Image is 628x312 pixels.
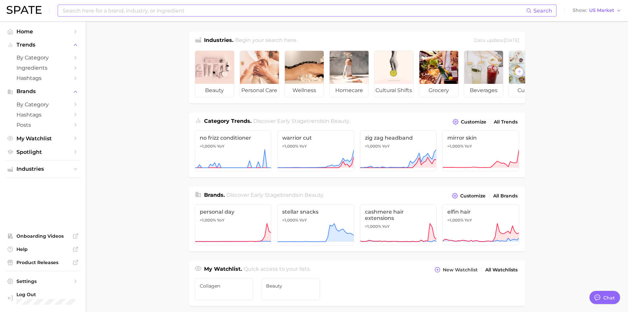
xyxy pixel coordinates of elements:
span: >1,000% [365,144,381,149]
span: elfin hair [447,209,514,215]
a: Log out. Currently logged in with e-mail raj@netrush.com. [5,290,80,307]
span: All Trends [494,119,518,125]
a: Spotlight [5,147,80,157]
a: Hashtags [5,110,80,120]
a: culinary [509,51,548,97]
h2: Quick access to your lists. [244,265,311,274]
a: cashmere hair extensions>1,000% YoY [360,204,437,245]
a: Collagen [195,278,254,300]
span: YoY [217,144,224,149]
span: >1,000% [365,224,381,229]
a: Beauty [261,278,320,300]
a: warrior cut>1,000% YoY [277,130,354,171]
span: wellness [285,84,324,97]
a: Home [5,26,80,37]
button: Brands [5,87,80,96]
span: >1,000% [447,144,464,149]
img: SPATE [7,6,42,14]
span: cashmere hair extensions [365,209,432,221]
span: mirror skin [447,135,514,141]
span: stellar snacks [282,209,349,215]
span: YoY [299,218,307,223]
span: Brands . [204,192,225,198]
a: Settings [5,276,80,286]
span: YoY [299,144,307,149]
span: beauty [331,118,349,124]
a: Product Releases [5,258,80,267]
span: beauty [195,84,234,97]
span: zig zag headband [365,135,432,141]
span: My Watchlist [16,135,69,142]
a: personal care [240,51,279,97]
a: mirror skin>1,000% YoY [442,130,519,171]
span: Beauty [266,283,315,289]
span: cultural shifts [374,84,413,97]
a: wellness [284,51,324,97]
a: by Category [5,52,80,63]
span: Home [16,28,69,35]
span: beverages [464,84,503,97]
a: homecare [329,51,369,97]
span: Help [16,246,69,252]
span: Discover Early Stage trends in . [253,118,350,124]
span: Search [533,8,552,14]
span: >1,000% [200,218,216,223]
span: Onboarding Videos [16,233,69,239]
h1: Industries. [204,36,233,45]
a: personal day>1,000% YoY [195,204,272,245]
span: personal day [200,209,267,215]
span: by Category [16,101,69,108]
span: >1,000% [282,218,298,223]
span: warrior cut [282,135,349,141]
span: beauty [305,192,323,198]
span: >1,000% [200,144,216,149]
span: Discover Early Stage brands in . [226,192,324,198]
span: culinary [509,84,548,97]
button: Customize [451,117,488,126]
span: YoY [382,224,390,229]
span: >1,000% [447,218,464,223]
h2: Begin your search here. [235,36,297,45]
div: Data update: [DATE] [474,36,519,45]
button: Scroll Right [515,67,523,76]
span: Show [573,9,587,12]
a: Ingredients [5,63,80,73]
button: Trends [5,40,80,50]
a: grocery [419,51,459,97]
a: no frizz conditioner>1,000% YoY [195,130,272,171]
span: Customize [461,119,486,125]
a: beauty [195,51,234,97]
a: stellar snacks>1,000% YoY [277,204,354,245]
span: Brands [16,88,69,94]
span: Category Trends . [204,118,252,124]
span: Log Out [16,292,75,297]
span: Ingredients [16,65,69,71]
a: All Watchlists [484,265,519,274]
button: ShowUS Market [571,6,623,15]
span: All Brands [493,193,518,199]
span: Spotlight [16,149,69,155]
h1: My Watchlist. [204,265,242,274]
button: Customize [450,191,487,200]
span: YoY [217,218,224,223]
a: Hashtags [5,73,80,83]
span: YoY [382,144,390,149]
span: personal care [240,84,279,97]
a: by Category [5,99,80,110]
a: Onboarding Videos [5,231,80,241]
a: cultural shifts [374,51,414,97]
span: >1,000% [282,144,298,149]
a: My Watchlist [5,133,80,144]
a: elfin hair>1,000% YoY [442,204,519,245]
span: New Watchlist [443,267,478,273]
span: Collagen [200,283,249,289]
button: Industries [5,164,80,174]
span: All Watchlists [485,267,518,273]
span: YoY [464,144,472,149]
span: Trends [16,42,69,48]
span: no frizz conditioner [200,135,267,141]
a: All Trends [492,118,519,126]
span: Hashtags [16,112,69,118]
input: Search here for a brand, industry, or ingredient [62,5,526,16]
span: Settings [16,278,69,284]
